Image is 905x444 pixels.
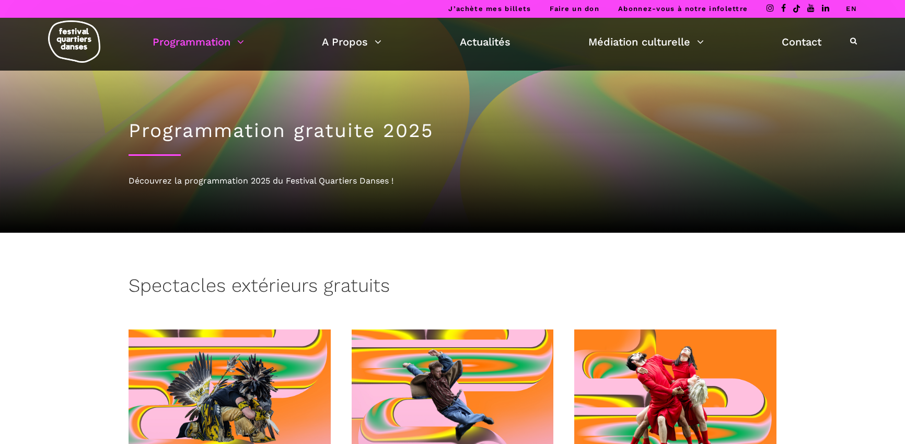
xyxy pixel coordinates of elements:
[782,33,821,51] a: Contact
[322,33,381,51] a: A Propos
[129,275,390,301] h3: Spectacles extérieurs gratuits
[550,5,599,13] a: Faire un don
[846,5,857,13] a: EN
[153,33,244,51] a: Programmation
[48,20,100,63] img: logo-fqd-med
[618,5,748,13] a: Abonnez-vous à notre infolettre
[129,119,776,142] h1: Programmation gratuite 2025
[448,5,531,13] a: J’achète mes billets
[460,33,510,51] a: Actualités
[129,174,776,188] div: Découvrez la programmation 2025 du Festival Quartiers Danses !
[588,33,704,51] a: Médiation culturelle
